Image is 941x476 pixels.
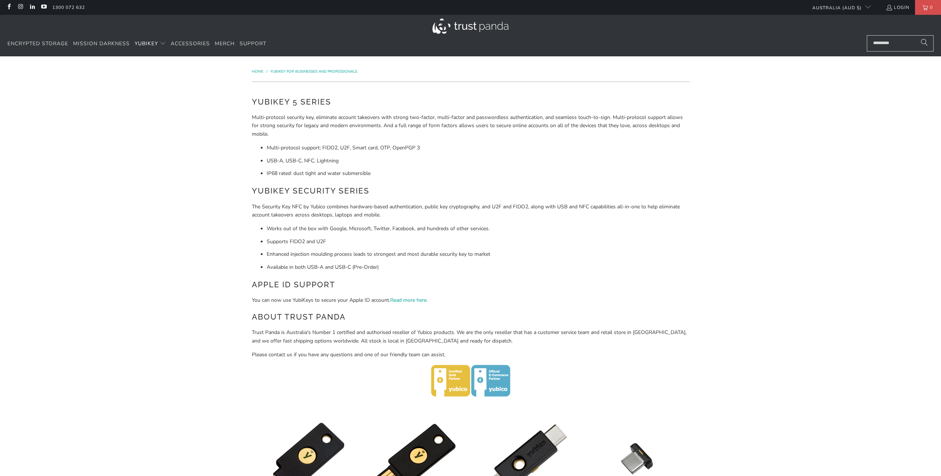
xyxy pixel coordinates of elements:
[252,185,690,197] h2: YubiKey Security Series
[215,40,235,47] span: Merch
[240,40,266,47] span: Support
[432,19,509,34] img: Trust Panda Australia
[390,297,427,304] a: Read more here
[252,69,263,74] span: Home
[7,40,68,47] span: Encrypted Storage
[240,35,266,53] a: Support
[886,3,909,11] a: Login
[73,40,130,47] span: Mission Darkness
[267,144,690,152] li: Multi-protocol support; FIDO2, U2F, Smart card, OTP, OpenPGP 3
[135,35,166,53] summary: YubiKey
[252,96,690,108] h2: YubiKey 5 Series
[252,351,690,359] p: Please contact us if you have any questions and one of our friendly team can assist.
[267,263,690,271] li: Available in both USB-A and USB-C (Pre-Order)
[267,169,690,178] li: IP68 rated: dust tight and water submersible
[252,113,690,138] p: Multi-protocol security key, eliminate account takeovers with strong two-factor, multi-factor and...
[915,35,934,52] button: Search
[252,328,690,345] p: Trust Panda is Australia's Number 1 certified and authorised reseller of Yubico products. We are ...
[171,40,210,47] span: Accessories
[252,296,690,304] p: You can now use YubiKeys to secure your Apple ID account. .
[73,35,130,53] a: Mission Darkness
[266,69,267,74] span: /
[267,238,690,246] li: Supports FIDO2 and U2F
[252,69,264,74] a: Home
[252,311,690,323] h2: About Trust Panda
[7,35,68,53] a: Encrypted Storage
[40,4,47,10] a: Trust Panda Australia on YouTube
[7,35,266,53] nav: Translation missing: en.navigation.header.main_nav
[867,35,934,52] input: Search...
[17,4,23,10] a: Trust Panda Australia on Instagram
[252,203,690,219] p: The Security Key NFC by Yubico combines hardware-based authentication, public key cryptography, a...
[29,4,35,10] a: Trust Panda Australia on LinkedIn
[6,4,12,10] a: Trust Panda Australia on Facebook
[52,3,85,11] a: 1300 072 632
[215,35,235,53] a: Merch
[270,69,357,74] a: YubiKey for Businesses and Professionals
[267,250,690,258] li: Enhanced injection moulding process leads to strongest and most durable security key to market
[252,279,690,291] h2: Apple ID Support
[267,157,690,165] li: USB-A, USB-C, NFC, Lightning
[171,35,210,53] a: Accessories
[267,225,690,233] li: Works out of the box with Google, Microsoft, Twitter, Facebook, and hundreds of other services.
[135,40,158,47] span: YubiKey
